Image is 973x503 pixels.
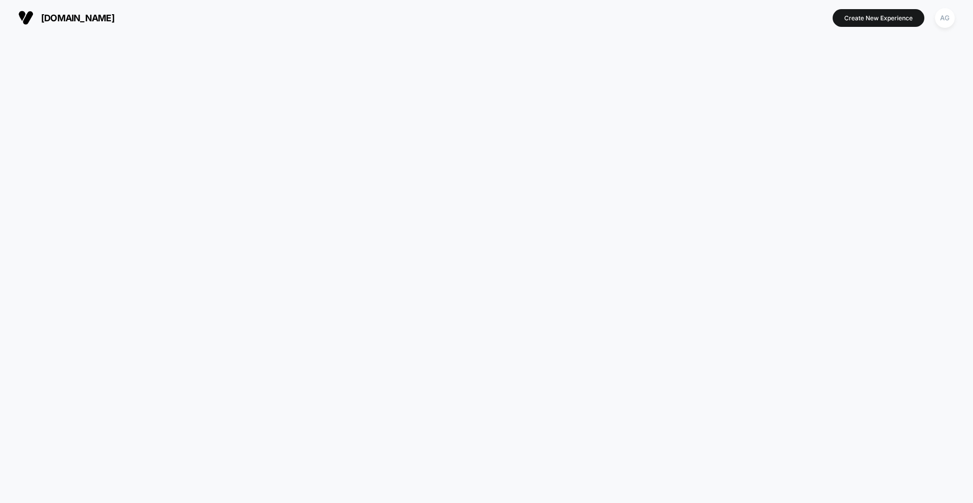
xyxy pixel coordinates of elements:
span: [DOMAIN_NAME] [41,13,115,23]
div: AG [935,8,955,28]
button: [DOMAIN_NAME] [15,10,118,26]
button: AG [932,8,958,28]
button: Create New Experience [833,9,924,27]
img: Visually logo [18,10,33,25]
